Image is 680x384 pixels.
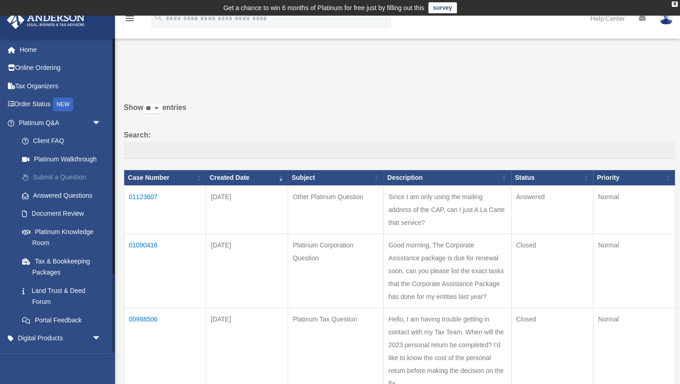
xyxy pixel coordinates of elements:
td: 01090416 [124,234,206,308]
a: Land Trust & Deed Forum [13,281,115,311]
img: Anderson Advisors Platinum Portal [4,11,87,29]
a: Home [6,40,115,59]
a: Portal Feedback [13,311,115,329]
th: Created Date: activate to sort column ascending [206,170,288,186]
select: Showentries [144,103,162,114]
label: Show entries [124,101,675,123]
a: Submit a Question [13,168,115,187]
a: Platinum Knowledge Room [13,223,115,252]
a: My Entitiesarrow_drop_down [6,347,115,366]
td: Normal [593,234,675,308]
td: Good morning, The Corporate Assistance package is due for renewal soon, can you please list the e... [384,234,511,308]
td: Answered [511,185,593,234]
a: Digital Productsarrow_drop_down [6,329,115,348]
i: menu [124,13,135,24]
a: Tax & Bookkeeping Packages [13,252,115,281]
input: Search: [124,142,675,159]
div: Get a chance to win 6 months of Platinum for free just by filling out this [223,2,424,13]
a: Answered Questions [13,186,110,205]
th: Description: activate to sort column ascending [384,170,511,186]
td: Closed [511,234,593,308]
td: Normal [593,185,675,234]
a: Client FAQ [13,132,115,150]
td: 01123607 [124,185,206,234]
td: Other Platinum Question [288,185,384,234]
a: Platinum Walkthrough [13,150,115,168]
a: menu [124,16,135,24]
a: Order StatusNEW [6,95,115,114]
span: arrow_drop_down [92,329,110,348]
div: close [672,1,678,7]
a: Document Review [13,205,115,223]
label: Search: [124,129,675,159]
a: survey [428,2,457,13]
a: Platinum Q&Aarrow_drop_down [6,114,115,132]
span: arrow_drop_down [92,114,110,132]
td: Since I am only using the mailing address of the CAP, can I just A La Carte that service? [384,185,511,234]
td: Platinum Corporation Question [288,234,384,308]
span: arrow_drop_down [92,347,110,366]
i: search [154,12,164,23]
a: Tax Organizers [6,77,115,95]
th: Status: activate to sort column ascending [511,170,593,186]
a: Online Ordering [6,59,115,77]
td: [DATE] [206,185,288,234]
img: User Pic [659,11,673,25]
th: Case Number: activate to sort column ascending [124,170,206,186]
div: NEW [53,97,73,111]
th: Subject: activate to sort column ascending [288,170,384,186]
td: [DATE] [206,234,288,308]
th: Priority: activate to sort column ascending [593,170,675,186]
